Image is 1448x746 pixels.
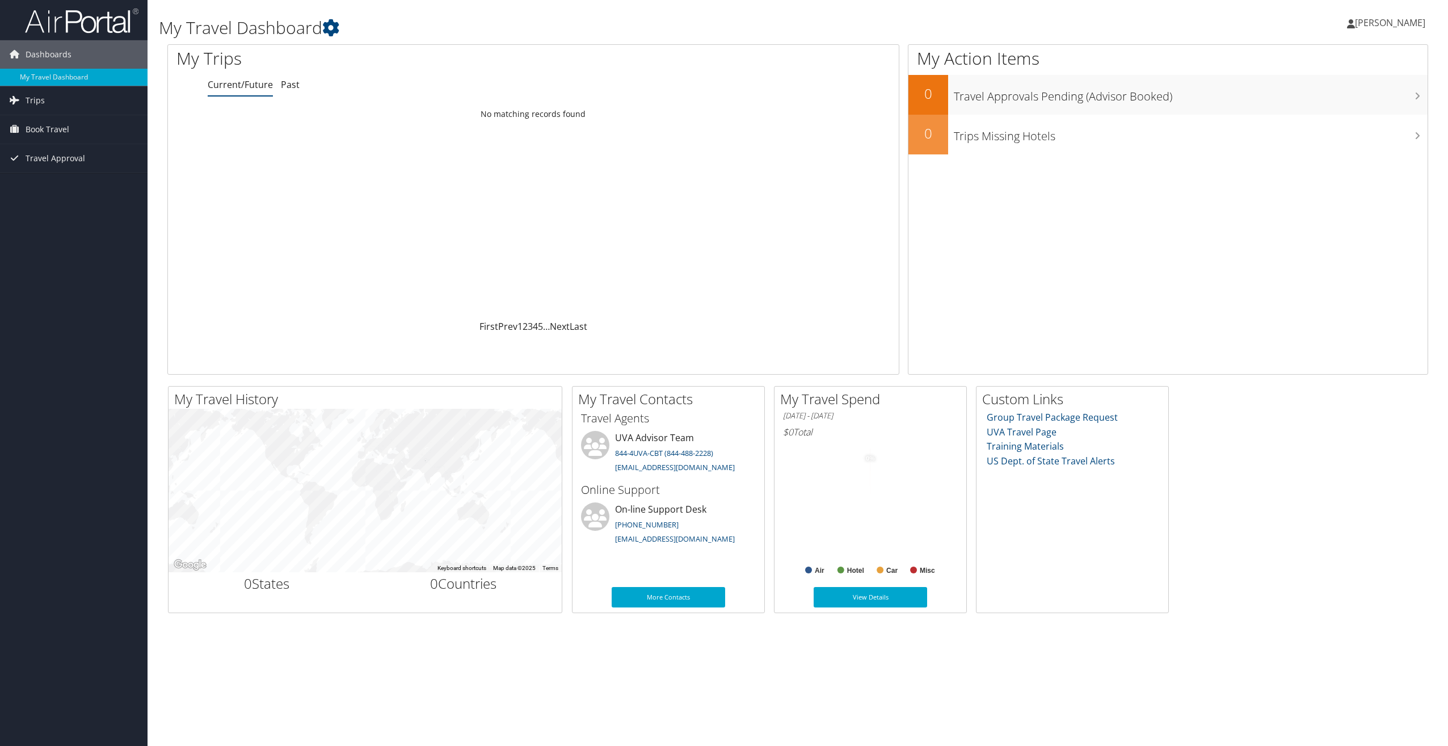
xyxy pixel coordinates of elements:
text: Car [886,567,898,575]
a: 4 [533,320,538,333]
h3: Trips Missing Hotels [954,123,1428,144]
span: [PERSON_NAME] [1355,16,1425,29]
h3: Online Support [581,482,756,498]
a: Past [281,78,300,91]
h1: My Travel Dashboard [159,16,1011,40]
tspan: 0% [866,455,875,462]
li: UVA Advisor Team [575,431,761,477]
h6: Total [783,426,958,438]
td: No matching records found [168,104,899,124]
a: 3 [528,320,533,333]
span: Map data ©2025 [493,565,536,571]
span: Dashboards [26,40,71,69]
li: On-line Support Desk [575,502,761,549]
a: First [479,320,498,333]
h2: 0 [908,124,948,143]
a: [PERSON_NAME] [1347,6,1437,40]
h2: States [177,574,357,593]
h2: My Travel Contacts [578,389,764,409]
span: 0 [430,574,438,593]
a: [EMAIL_ADDRESS][DOMAIN_NAME] [615,534,735,544]
a: Open this area in Google Maps (opens a new window) [171,558,209,572]
h2: Countries [374,574,554,593]
h2: My Travel Spend [780,389,966,409]
h6: [DATE] - [DATE] [783,410,958,421]
a: 0Travel Approvals Pending (Advisor Booked) [908,75,1428,115]
span: … [543,320,550,333]
text: Misc [920,567,935,575]
img: airportal-logo.png [25,7,138,34]
a: 844-4UVA-CBT (844-488-2228) [615,448,713,458]
h1: My Action Items [908,47,1428,70]
a: 5 [538,320,543,333]
span: $0 [783,426,793,438]
h1: My Trips [176,47,586,70]
span: Book Travel [26,115,69,144]
a: Terms (opens in new tab) [542,565,558,571]
h2: My Travel History [174,389,562,409]
text: Hotel [847,567,864,575]
a: Prev [498,320,517,333]
a: Current/Future [208,78,273,91]
img: Google [171,558,209,572]
h2: 0 [908,84,948,103]
span: Travel Approval [26,144,85,173]
a: More Contacts [612,587,725,607]
a: [EMAIL_ADDRESS][DOMAIN_NAME] [615,462,735,472]
a: Last [570,320,587,333]
a: Group Travel Package Request [987,411,1118,424]
h3: Travel Approvals Pending (Advisor Booked) [954,83,1428,104]
button: Keyboard shortcuts [437,564,486,572]
a: 2 [523,320,528,333]
a: 0Trips Missing Hotels [908,115,1428,154]
a: [PHONE_NUMBER] [615,519,679,530]
a: Training Materials [987,440,1064,452]
a: View Details [814,587,927,607]
span: Trips [26,86,45,115]
a: US Dept. of State Travel Alerts [987,455,1115,467]
h2: Custom Links [982,389,1168,409]
h3: Travel Agents [581,410,756,426]
a: 1 [517,320,523,333]
a: Next [550,320,570,333]
a: UVA Travel Page [987,426,1056,438]
text: Air [815,567,824,575]
span: 0 [244,574,252,593]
